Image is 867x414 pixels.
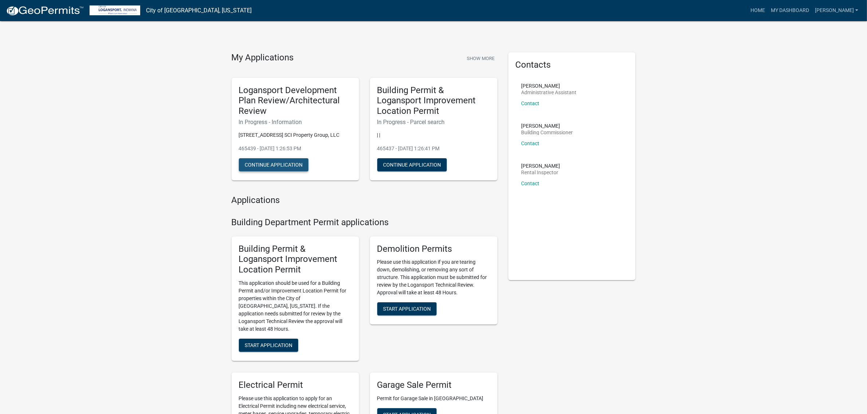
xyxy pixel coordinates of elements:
a: City of [GEOGRAPHIC_DATA], [US_STATE] [146,4,252,17]
p: This application should be used for a Building Permit and/or Improvement Location Permit for prop... [239,279,352,333]
h5: Electrical Permit [239,380,352,390]
button: Show More [464,52,497,64]
h5: Garage Sale Permit [377,380,490,390]
h5: Building Permit & Logansport Improvement Location Permit [377,85,490,116]
a: My Dashboard [768,4,812,17]
a: Contact [521,100,540,106]
h4: My Applications [232,52,294,63]
p: 465437 - [DATE] 1:26:41 PM [377,145,490,152]
a: [PERSON_NAME] [812,4,861,17]
p: Rental Inspector [521,170,560,175]
button: Continue Application [239,158,308,171]
a: Home [748,4,768,17]
p: | | [377,131,490,139]
h5: Building Permit & Logansport Improvement Location Permit [239,244,352,275]
h4: Building Department Permit applications [232,217,497,228]
p: Building Commissioner [521,130,573,135]
button: Start Application [377,302,437,315]
h5: Contacts [516,60,628,70]
h6: In Progress - Parcel search [377,119,490,126]
h5: Demolition Permits [377,244,490,254]
p: [STREET_ADDRESS] SCI Property Group, LLC [239,131,352,139]
p: [PERSON_NAME] [521,123,573,128]
button: Continue Application [377,158,447,171]
p: Please use this application if you are tearing down, demolishing, or removing any sort of structu... [377,258,490,296]
h5: Logansport Development Plan Review/Architectural Review [239,85,352,116]
p: 465439 - [DATE] 1:26:53 PM [239,145,352,152]
h6: In Progress - Information [239,119,352,126]
button: Start Application [239,339,298,352]
p: Permit for Garage Sale in [GEOGRAPHIC_DATA] [377,395,490,402]
a: Contact [521,180,540,186]
span: Start Application [383,306,431,312]
h4: Applications [232,195,497,206]
p: [PERSON_NAME] [521,83,577,88]
span: Start Application [245,342,292,348]
p: [PERSON_NAME] [521,163,560,168]
p: Administrative Assistant [521,90,577,95]
img: City of Logansport, Indiana [90,5,140,15]
a: Contact [521,140,540,146]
